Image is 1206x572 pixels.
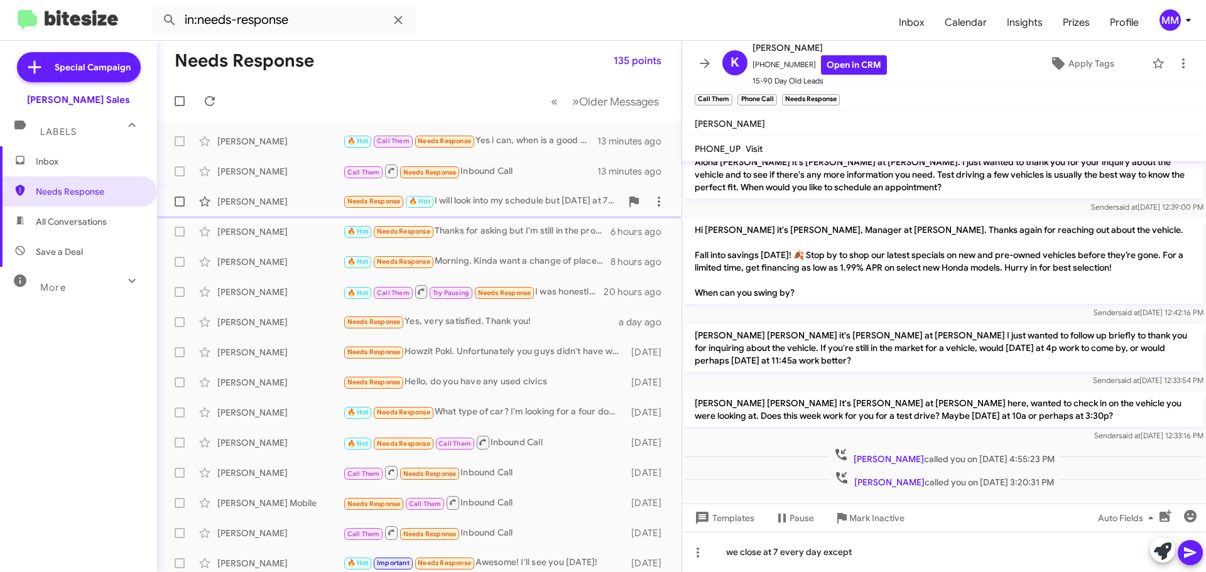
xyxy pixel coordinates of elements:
span: said at [1118,308,1140,317]
span: Sender [DATE] 12:42:16 PM [1094,308,1203,317]
div: Inbound Call [343,163,597,179]
span: Important [377,559,410,567]
a: Open in CRM [821,55,887,75]
div: 20 hours ago [604,286,671,298]
span: called you on [DATE] 3:20:31 PM [829,470,1059,488]
div: [PERSON_NAME] [217,135,343,148]
span: Inbox [889,4,935,41]
span: Needs Response [347,378,401,386]
h1: Needs Response [175,51,314,71]
span: Sender [DATE] 12:33:16 PM [1094,431,1203,440]
div: Hello, do you have any used civics [343,375,625,389]
div: Howzit Poki. Unfortunately you guys didn't have what we were looking for coming in anytime soon. ... [343,345,625,359]
div: 13 minutes ago [597,165,671,178]
div: I was honestly hoping the truck was gonna be fully stock but I didnt read the description careful... [343,284,604,299]
span: Mark Inactive [849,507,905,529]
div: a day ago [619,316,671,328]
div: [DATE] [625,467,671,479]
span: Templates [692,507,754,529]
div: Awesome! I'll see you [DATE]! [343,556,625,570]
div: Inbound Call [343,465,625,480]
div: [DATE] [625,436,671,449]
span: [PERSON_NAME] [854,453,924,465]
div: [PERSON_NAME] [217,225,343,238]
a: Prizes [1053,4,1100,41]
div: [DATE] [625,527,671,539]
div: [PERSON_NAME] [217,346,343,359]
span: Needs Response [403,530,457,538]
div: [PERSON_NAME] Sales [27,94,130,106]
span: 🔥 Hot [347,289,369,297]
span: Call Them [377,137,410,145]
div: What type of car? I'm looking for a four door sedan [343,405,625,419]
div: [PERSON_NAME] Mobile [217,497,343,509]
span: Needs Response [377,408,430,416]
div: I will look into my schedule but [DATE] at 7pm might work. What time do you close? [343,194,621,208]
span: Needs Response [377,227,430,235]
span: Needs Response [36,185,143,198]
span: Needs Response [347,318,401,326]
div: [DATE] [625,557,671,569]
div: 8 hours ago [611,256,671,268]
span: Apply Tags [1068,52,1114,75]
span: [PERSON_NAME] [695,118,765,129]
span: K [731,53,739,73]
p: Hi [PERSON_NAME] it's [PERSON_NAME], Manager at [PERSON_NAME]. Thanks again for reaching out abou... [685,219,1203,304]
span: Sender [DATE] 12:33:54 PM [1093,375,1203,385]
span: said at [1119,431,1141,440]
span: Labels [40,126,77,138]
div: [PERSON_NAME] [217,557,343,569]
span: Needs Response [377,257,430,266]
div: Yes i can, when is a good day/time for you guys [343,134,597,148]
span: PHONE_UP [695,143,741,154]
small: Call Them [695,94,732,105]
small: Phone Call [737,94,776,105]
span: Needs Response [403,470,457,478]
span: Visit [746,143,763,154]
div: Morning. Kinda want a change of place or service my car. Been to [PERSON_NAME] and pacific Honda.... [343,254,611,269]
span: Call Them [347,168,380,176]
span: Auto Fields [1098,507,1158,529]
span: called you on [DATE] 4:55:23 PM [828,447,1060,465]
span: Call Them [409,500,442,508]
span: « [551,94,558,109]
span: Older Messages [579,95,659,109]
a: Insights [997,4,1053,41]
span: Needs Response [347,348,401,356]
span: Needs Response [377,440,430,448]
span: All Conversations [36,215,107,228]
span: 🔥 Hot [347,227,369,235]
span: Try Pausing [433,289,469,297]
button: Pause [764,507,824,529]
span: Special Campaign [55,61,131,73]
button: Apply Tags [1017,52,1146,75]
span: Needs Response [418,137,471,145]
span: 🔥 Hot [347,408,369,416]
span: Call Them [347,470,380,478]
span: [PHONE_NUMBER] [752,55,887,75]
button: Templates [682,507,764,529]
p: [PERSON_NAME] [PERSON_NAME] it's [PERSON_NAME] at [PERSON_NAME] I just wanted to follow up briefl... [685,324,1203,372]
div: [PERSON_NAME] [217,286,343,298]
span: Inbox [36,155,143,168]
a: Special Campaign [17,52,141,82]
span: Needs Response [478,289,531,297]
div: [DATE] [625,497,671,509]
span: Sender [DATE] 12:39:00 PM [1091,202,1203,212]
a: Profile [1100,4,1149,41]
button: MM [1149,9,1192,31]
span: 🔥 Hot [347,137,369,145]
span: 135 points [614,50,661,72]
span: Call Them [377,289,410,297]
span: [PERSON_NAME] [752,40,887,55]
div: Yes, very satisfied. Thank you! [343,315,619,329]
a: Calendar [935,4,997,41]
span: said at [1117,375,1139,385]
span: said at [1116,202,1138,212]
div: [PERSON_NAME] [217,165,343,178]
div: [PERSON_NAME] [217,376,343,389]
button: 135 points [604,50,671,72]
button: Next [565,89,666,114]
